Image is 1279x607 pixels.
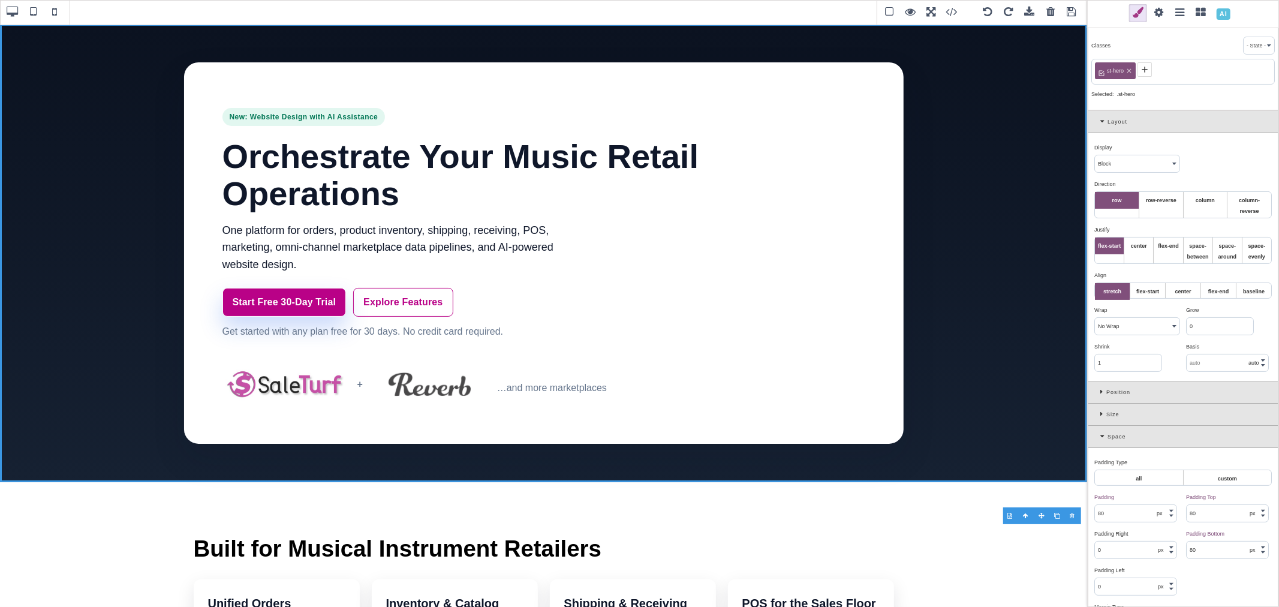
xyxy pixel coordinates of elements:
span: Padding Top [1186,494,1216,500]
div: Layout [1088,111,1278,133]
span: .st-hero [1117,91,1136,97]
p: One platform for orders, product inventory, shipping, receiving, POS, marketing, omni-channel mar... [222,198,583,250]
h3: POS for the Sales Floor [742,570,880,589]
label: Start [1095,238,1124,254]
span: …and more marketplaces [497,356,607,372]
span: Fullscreen [922,4,940,22]
input: 0 [1187,505,1268,522]
input: 0 [1095,505,1176,522]
input: 1 [1095,354,1161,371]
input: 0 [1095,542,1176,558]
h3: Shipping & Receiving [564,570,702,589]
label: Space Evenly [1242,238,1271,265]
label: Column [1184,192,1227,209]
div: Marketplace partners [222,339,865,381]
span: View components [880,4,898,22]
span: st-hero [1105,65,1125,76]
img: Reverb logo [222,339,350,381]
h1: Orchestrate Your Music Retail Operations [222,114,865,188]
input: auto [1187,354,1268,371]
div: Size [1088,404,1278,426]
input: 0 [1095,578,1176,595]
label: Stretch [1095,283,1130,300]
label: Center [1124,238,1153,254]
div: Primary actions [222,264,865,293]
span: Open Layer Manager [1171,4,1189,22]
span: Settings [1150,4,1168,22]
label: Row [1095,192,1139,209]
span: Padding Left [1094,567,1125,573]
span: Padding [1094,494,1114,500]
span: Basis [1186,344,1199,350]
span: Align [1094,272,1106,278]
span: Preview [901,4,919,22]
span: Open Blocks [1192,4,1210,22]
h3: Inventory & Catalog [386,570,523,589]
span: Open Style Manager [1129,4,1147,22]
span: Shrink [1094,344,1110,350]
h3: Unified Orders [208,570,345,589]
span: Wrap [1094,307,1107,313]
span: Display [1094,145,1112,151]
p: New feature [222,84,386,102]
label: Center [1166,283,1200,300]
img: Reverb integrations [370,345,490,375]
span: Padding Right [1094,531,1128,537]
span: Save & Close [1063,4,1081,22]
span: Open AI Assistant [1213,4,1234,25]
h2: Built for Musical Instrument Retailers [194,506,894,543]
div: Space [1088,426,1278,448]
label: Space Between [1184,238,1212,265]
label: Column Reverse [1227,192,1271,220]
label: Baselines [1236,283,1271,300]
label: Start [1130,283,1165,300]
label: Custom [1184,470,1271,487]
div: Position [1088,381,1278,404]
span: Padding Type [1094,459,1127,465]
input: 0 [1187,542,1268,558]
span: Justify [1094,227,1110,233]
span: View code [943,4,976,22]
div: Classes [1091,40,1111,51]
label: Space Around [1213,238,1242,265]
p: Get started with any plan free for 30 days. No credit card required. [222,300,865,315]
label: All [1095,470,1182,487]
label: End [1201,283,1236,300]
span: + [357,353,363,368]
span: Padding Bottom [1186,531,1224,537]
span: Grow [1186,307,1199,313]
a: Start Free 30-Day Trial [222,264,347,293]
div: Selected: [1091,89,1117,100]
span: Direction [1094,181,1116,187]
label: End [1154,238,1182,254]
input: 0 [1187,318,1253,335]
a: Explore Features [353,264,453,293]
label: Row Reverse [1139,192,1183,209]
